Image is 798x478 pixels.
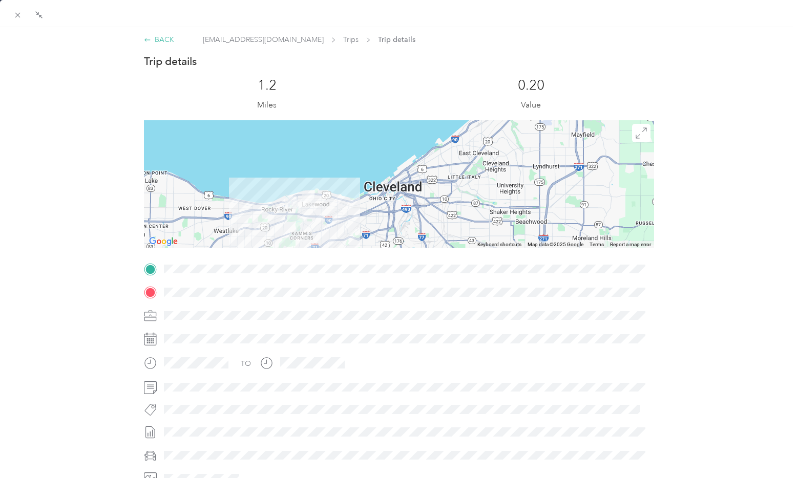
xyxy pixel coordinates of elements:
span: Map data ©2025 Google [528,242,583,247]
a: Report a map error [610,242,651,247]
span: Trips [343,34,359,45]
button: Keyboard shortcuts [477,241,521,248]
a: Terms (opens in new tab) [590,242,604,247]
span: [EMAIL_ADDRESS][DOMAIN_NAME] [203,34,324,45]
img: Google [146,235,180,248]
p: 0.20 [518,77,544,94]
div: TO [241,358,251,369]
iframe: Everlance-gr Chat Button Frame [741,421,798,478]
a: Open this area in Google Maps (opens a new window) [146,235,180,248]
p: 1.2 [258,77,277,94]
span: Trip details [378,34,415,45]
p: Miles [257,99,277,112]
p: Trip details [144,54,197,69]
div: BACK [144,34,174,45]
p: Value [521,99,541,112]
